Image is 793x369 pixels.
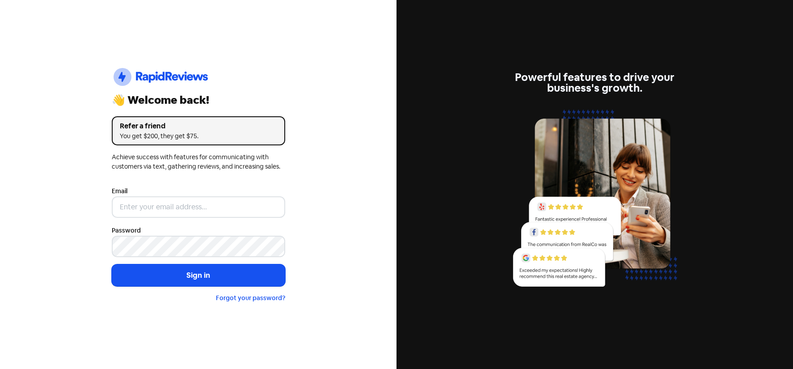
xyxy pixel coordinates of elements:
a: Forgot your password? [216,294,285,302]
div: Refer a friend [120,121,277,131]
div: You get $200, they get $75. [120,131,277,141]
div: 👋 Welcome back! [112,95,285,106]
input: Enter your email address... [112,196,285,218]
label: Email [112,187,127,196]
div: Powerful features to drive your business's growth. [508,72,682,93]
button: Sign in [112,264,285,287]
div: Achieve success with features for communicating with customers via text, gathering reviews, and i... [112,153,285,171]
img: reviews [508,104,682,297]
label: Password [112,226,141,235]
